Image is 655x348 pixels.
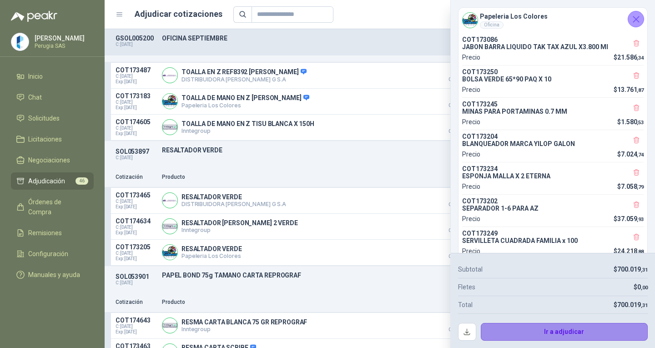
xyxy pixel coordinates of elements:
p: SOL053901 [116,273,156,280]
p: COT173234 [462,165,644,172]
p: $ [614,246,644,256]
span: ,74 [637,152,644,158]
p: RESALTADOR VERDE [181,193,286,201]
h1: Adjudicar cotizaciones [135,8,222,20]
span: Exp: [DATE] [116,329,156,335]
span: Crédito 30 días [435,77,480,82]
p: $ [617,149,644,159]
p: Subtotal [458,264,483,274]
span: C: [DATE] [116,74,156,79]
p: $ [617,182,644,192]
p: Precio [462,117,480,127]
p: Cotización [116,173,156,182]
a: Remisiones [11,224,94,242]
p: COT173205 [116,243,156,251]
span: C: [DATE] [116,100,156,105]
p: COT173487 [116,66,156,74]
span: 7.024 [621,151,644,158]
a: Chat [11,89,94,106]
span: C: [DATE] [116,199,156,204]
p: Cotización [116,298,156,307]
span: ,34 [637,55,644,61]
p: TOALLA DE MANO EN Z TISU BLANCA X 150H [181,120,314,127]
p: Precio [462,182,480,192]
p: SERVILLETA CUADRADA FAMILIA x 100 [462,237,644,244]
p: $ [614,300,648,310]
p: Precio [462,85,480,95]
span: Solicitudes [28,113,60,123]
span: ,31 [641,267,648,273]
span: 1.580 [621,118,644,126]
p: $ [614,52,644,62]
p: $ 118.624 [435,118,480,134]
p: $ 2.332 [435,243,480,259]
a: Solicitudes [11,110,94,127]
span: Licitaciones [28,134,62,144]
span: ,79 [637,184,644,190]
span: 24.218 [617,247,644,255]
span: ,87 [637,87,644,93]
p: Precio [435,173,480,182]
p: COT173249 [462,230,644,237]
a: Configuración [11,245,94,262]
span: Exp: [DATE] [116,79,156,85]
p: PAPEL BOND 75g TAMANO CARTA REPROGRAF [162,272,513,279]
span: C: [DATE] [116,251,156,256]
p: $ 1.338 [435,217,480,233]
p: $ [634,282,648,292]
p: COT173183 [116,92,156,100]
img: Company Logo [162,318,177,333]
p: MINAS PARA PORTAMINAS 0.7 MM [462,108,644,115]
span: Exp: [DATE] [116,105,156,111]
p: Precio [462,214,480,224]
span: Negociaciones [28,155,70,165]
p: Papeleria Los Colores [181,102,309,109]
p: RESALTADOR VERDE [181,245,242,252]
span: 700.019 [617,301,648,308]
p: GSOL005200 [116,35,156,42]
p: $ [617,117,644,127]
p: COT173245 [462,101,644,108]
span: 700.019 [617,266,648,273]
span: ,31 [641,303,648,308]
span: Exp: [DATE] [116,204,156,210]
button: Ir a adjudicar [481,323,648,341]
a: Adjudicación46 [11,172,94,190]
p: COT174605 [116,118,156,126]
p: COT174643 [116,317,156,324]
img: Company Logo [11,33,29,50]
span: Crédito 30 días [435,254,480,259]
span: Crédito 30 días [435,103,480,108]
p: RESALTADOR VERDE [162,146,513,154]
p: COT173202 [462,197,644,205]
p: BOLSA VERDE 65*90 PAQ X 10 [462,76,644,83]
p: [PERSON_NAME] [35,35,91,41]
span: Adjudicación [28,176,65,186]
span: Exp: [DATE] [116,230,156,236]
p: TOALLA DE MANO EN Z [PERSON_NAME] [181,94,309,102]
img: Company Logo [162,193,177,208]
p: Precio [462,149,480,159]
a: Inicio [11,68,94,85]
p: Inntegroup [181,227,298,233]
p: Papeleria Los Colores [181,252,242,259]
a: Licitaciones [11,131,94,148]
p: Inntegroup [181,326,307,333]
span: 13.761 [617,86,644,93]
img: Logo peakr [11,11,57,22]
p: Precio [435,298,480,307]
p: Fletes [458,282,475,292]
p: $ 113.632 [435,92,480,108]
p: C: [DATE] [116,155,156,161]
p: SOL053897 [116,148,156,155]
span: ,00 [641,285,648,291]
img: Company Logo [162,94,177,109]
p: Precio [462,246,480,256]
p: DISTRIBUIDORA [PERSON_NAME] G S.A [181,76,307,83]
p: Total [458,300,473,310]
span: Chat [28,92,42,102]
p: $ 65.688 [435,317,480,332]
p: DISTRIBUIDORA [PERSON_NAME] G S.A [181,201,286,207]
p: OFICINA SEPTIEMBRE [162,35,513,42]
p: $ 1.132 [435,192,480,207]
